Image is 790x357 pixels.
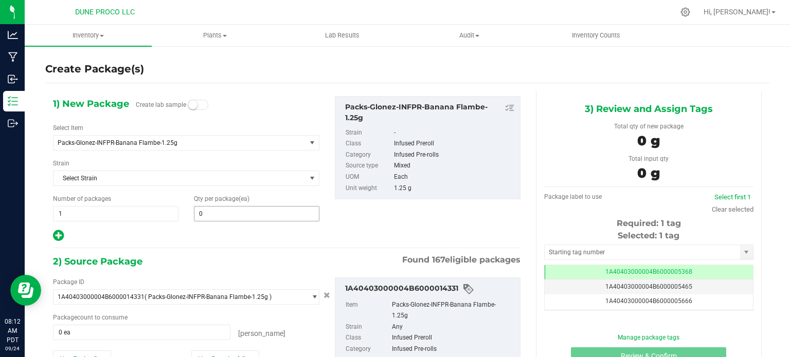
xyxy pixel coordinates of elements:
span: Package ID [53,278,84,286]
span: Hi, [PERSON_NAME]! [704,8,770,16]
span: Found eligible packages [402,254,520,266]
div: Each [394,172,515,183]
span: Qty per package [194,195,249,202]
span: DUNE PROCO LLC [75,8,135,16]
label: Create lab sample [136,97,186,112]
span: select [306,290,318,304]
span: Total qty of new package [614,123,684,130]
div: - [394,127,515,139]
inline-svg: Outbound [8,118,18,128]
a: Select first 1 [714,193,751,201]
span: Select Strain [53,171,306,185]
span: 167 [432,255,445,265]
span: 1) New Package [53,96,129,111]
p: 08:12 AM PDT [5,317,20,345]
label: Select Item [53,123,83,133]
div: Any [392,322,515,333]
div: Infused Pre-rolls [394,149,515,161]
span: 1A40403000004B6000005465 [605,283,692,290]
input: Starting tag number [545,245,740,259]
label: Strain [346,127,392,139]
span: Required: 1 tag [617,218,681,228]
button: Cancel button [320,288,333,303]
span: select [306,136,318,150]
input: 0 ea [53,325,230,340]
label: Class [346,332,390,344]
inline-svg: Manufacturing [8,52,18,62]
a: Manage package tags [618,334,679,341]
input: 0 [194,206,319,221]
label: Category [346,344,390,355]
a: Lab Results [279,25,406,46]
span: Total input qty [629,155,669,162]
span: 0 g [637,165,660,181]
span: [PERSON_NAME] [238,329,285,337]
div: Packs-Glonez-INFPR-Banana Flambe-1.25g [392,299,515,322]
span: Packs-Glonez-INFPR-Banana Flambe-1.25g [58,139,292,146]
span: 0 g [637,133,660,149]
span: 3) Review and Assign Tags [585,101,713,117]
span: Add new output [53,234,64,241]
span: Plants [152,31,278,40]
div: 1.25 g [394,183,515,194]
span: 1A40403000004B6000005368 [605,268,692,275]
div: Manage settings [679,7,692,17]
span: count [77,314,93,321]
span: 1A40403000004B6000005666 [605,297,692,305]
label: Item [346,299,390,322]
span: Audit [406,31,532,40]
span: 2) Source Package [53,254,142,269]
span: Lab Results [311,31,373,40]
label: Strain [346,322,390,333]
span: Package to consume [53,314,128,321]
div: Mixed [394,160,515,172]
inline-svg: Analytics [8,30,18,40]
label: Strain [53,159,69,168]
a: Inventory Counts [533,25,660,46]
span: Inventory Counts [558,31,634,40]
h4: Create Package(s) [45,62,144,77]
a: Audit [406,25,533,46]
label: Class [346,138,392,149]
iframe: Resource center [10,275,41,306]
span: Selected: 1 tag [618,231,679,240]
a: Plants [152,25,279,46]
label: UOM [346,172,392,183]
label: Source type [346,160,392,172]
inline-svg: Inbound [8,74,18,84]
span: select [740,245,753,259]
span: (ea) [239,195,249,202]
p: 09/24 [5,345,20,352]
span: Number of packages [53,195,111,202]
label: Category [346,149,392,161]
div: Packs-Glonez-INFPR-Banana Flambe-1.25g [345,102,515,123]
span: ( Packs-Glonez-INFPR-Banana Flambe-1.25g ) [145,293,272,300]
span: select [306,171,318,185]
div: Infused Pre-rolls [392,344,515,355]
a: Clear selected [712,205,753,213]
label: Unit weight [346,183,392,194]
div: Infused Preroll [394,138,515,149]
span: Package label to use [544,193,602,200]
span: 1A40403000004B6000014331 [58,293,145,300]
a: Inventory [25,25,152,46]
div: Infused Preroll [392,332,515,344]
input: 1 [53,206,178,221]
inline-svg: Inventory [8,96,18,106]
span: Inventory [25,31,152,40]
div: 1A40403000004B6000014331 [345,283,515,295]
